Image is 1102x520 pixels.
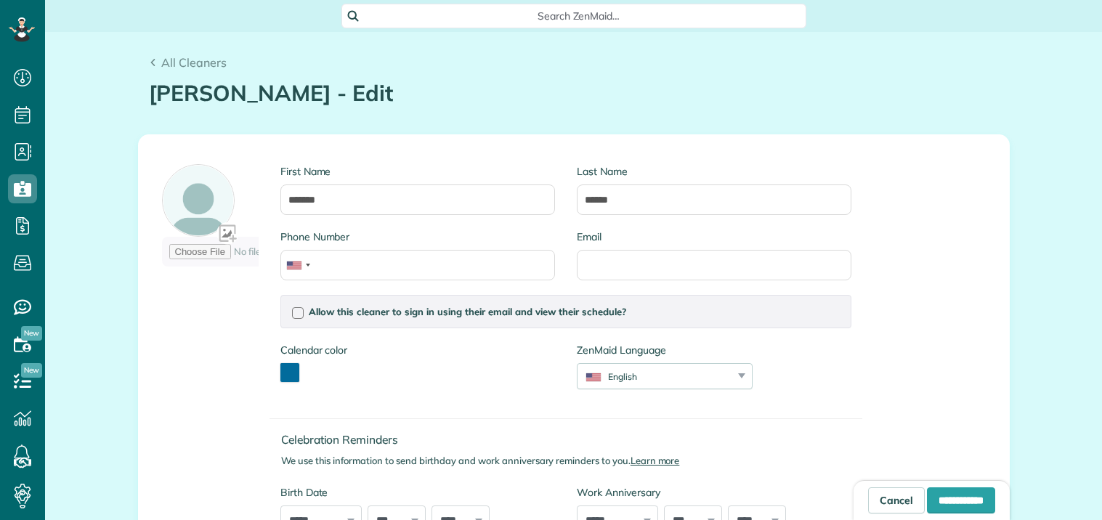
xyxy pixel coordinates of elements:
[21,363,42,378] span: New
[280,343,347,357] label: Calendar color
[161,55,227,70] span: All Cleaners
[149,81,999,105] h1: [PERSON_NAME] - Edit
[281,251,315,280] div: United States: +1
[868,487,925,513] a: Cancel
[577,485,851,500] label: Work Anniversary
[280,164,555,179] label: First Name
[281,434,863,446] h4: Celebration Reminders
[578,370,734,383] div: English
[280,485,555,500] label: Birth Date
[281,454,863,468] p: We use this information to send birthday and work anniversary reminders to you.
[280,363,299,382] button: toggle color picker dialog
[577,343,753,357] label: ZenMaid Language
[577,229,851,244] label: Email
[631,455,680,466] a: Learn more
[21,326,42,341] span: New
[280,229,555,244] label: Phone Number
[309,306,626,317] span: Allow this cleaner to sign in using their email and view their schedule?
[577,164,851,179] label: Last Name
[149,54,227,71] a: All Cleaners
